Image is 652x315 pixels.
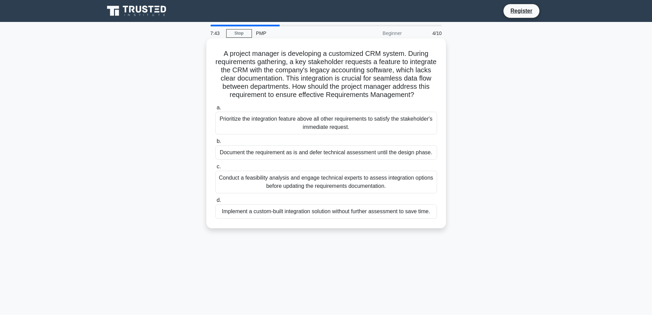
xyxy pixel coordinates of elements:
span: a. [217,105,221,110]
h5: A project manager is developing a customized CRM system. During requirements gathering, a key sta... [215,49,438,99]
a: Register [506,7,536,15]
span: c. [217,163,221,169]
div: PMP [252,26,346,40]
span: b. [217,138,221,144]
div: Document the requirement as is and defer technical assessment until the design phase. [215,145,437,160]
div: Conduct a feasibility analysis and engage technical experts to assess integration options before ... [215,171,437,193]
div: Prioritize the integration feature above all other requirements to satisfy the stakeholder's imme... [215,112,437,134]
div: Implement a custom-built integration solution without further assessment to save time. [215,204,437,219]
a: Stop [226,29,252,38]
div: 4/10 [406,26,446,40]
span: d. [217,197,221,203]
div: Beginner [346,26,406,40]
div: 7:43 [206,26,226,40]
